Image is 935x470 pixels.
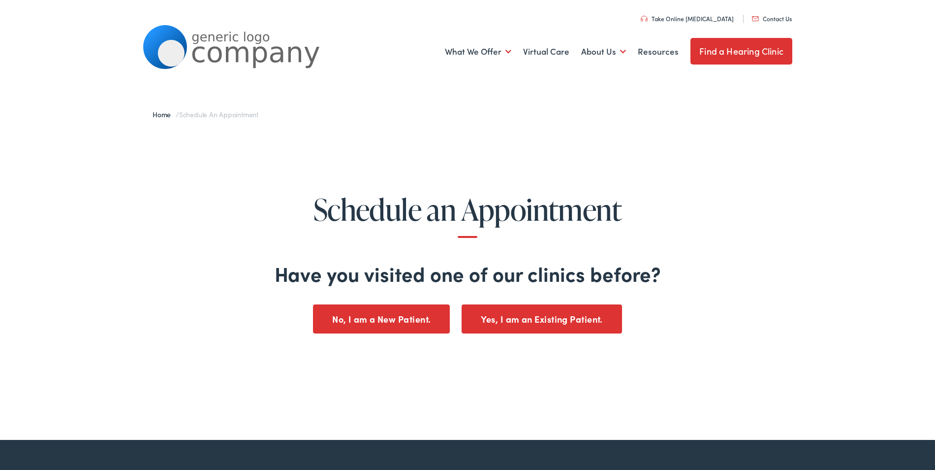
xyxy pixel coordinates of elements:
[523,34,569,70] a: Virtual Care
[581,34,626,70] a: About Us
[638,34,679,70] a: Resources
[641,14,734,23] a: Take Online [MEDICAL_DATA]
[690,38,792,65] a: Find a Hearing Clinic
[153,109,258,119] span: /
[153,109,176,119] a: Home
[37,262,898,285] h2: Have you visited one of our clinics before?
[462,304,622,334] button: Yes, I am an Existing Patient.
[752,14,792,23] a: Contact Us
[313,304,450,334] button: No, I am a New Patient.
[445,34,511,70] a: What We Offer
[641,16,648,22] img: utility icon
[752,16,759,21] img: utility icon
[179,109,258,119] span: Schedule an Appointment
[37,193,898,238] h1: Schedule an Appointment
